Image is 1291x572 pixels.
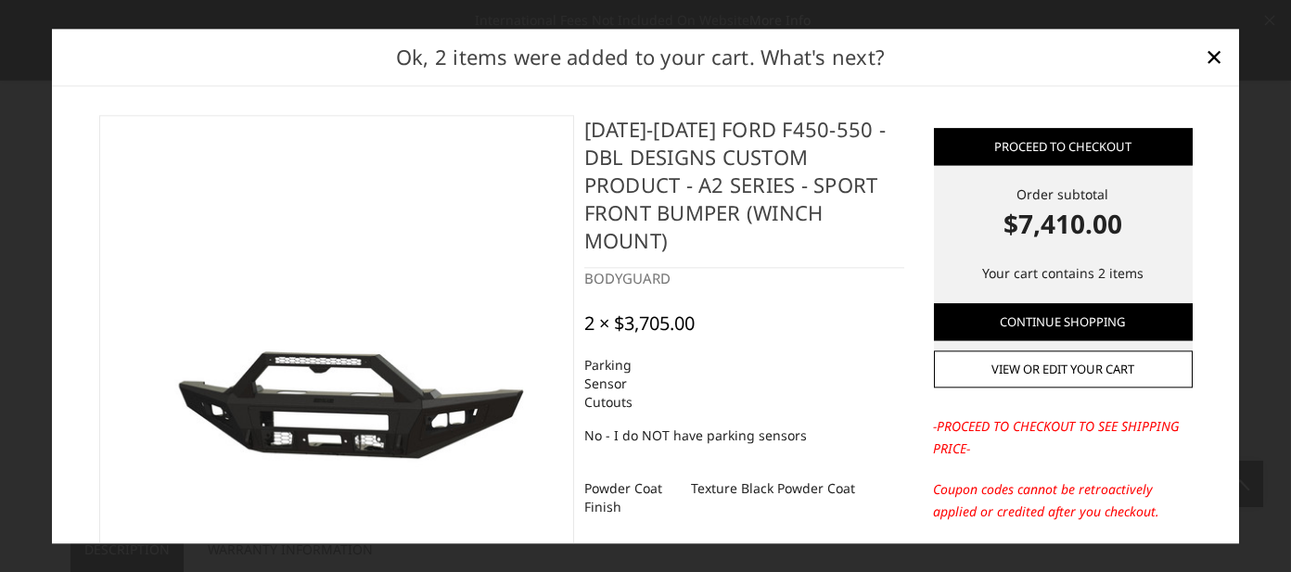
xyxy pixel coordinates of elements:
dd: No - I do NOT have parking sensors [584,419,807,452]
div: BODYGUARD [584,268,904,289]
dt: Powder Coat Finish [584,472,677,524]
h2: Ok, 2 items were added to your cart. What's next? [82,42,1200,72]
a: Close [1200,43,1230,72]
dt: Parking Sensor Cutouts [584,349,677,419]
span: × [1207,37,1223,77]
a: View or edit your cart [934,350,1193,388]
p: -PROCEED TO CHECKOUT TO SEE SHIPPING PRICE- [934,415,1193,460]
a: Continue Shopping [934,303,1193,340]
p: Your cart contains 2 items [934,262,1193,285]
h4: [DATE]-[DATE] Ford F450-550 - DBL Designs Custom Product - A2 Series - Sport Front Bumper (winch ... [584,115,904,268]
strong: $7,410.00 [934,204,1193,243]
p: Coupon codes cannot be retroactively applied or credited after you checkout. [934,478,1193,523]
div: 2 × $3,705.00 [584,312,695,335]
dd: Texture Black Powder Coat [691,472,855,505]
img: 2023-2025 Ford F450-550 - DBL Designs Custom Product - A2 Series - Sport Front Bumper (winch mount) [109,286,564,502]
a: Proceed to checkout [934,128,1193,165]
div: Order subtotal [934,184,1193,243]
